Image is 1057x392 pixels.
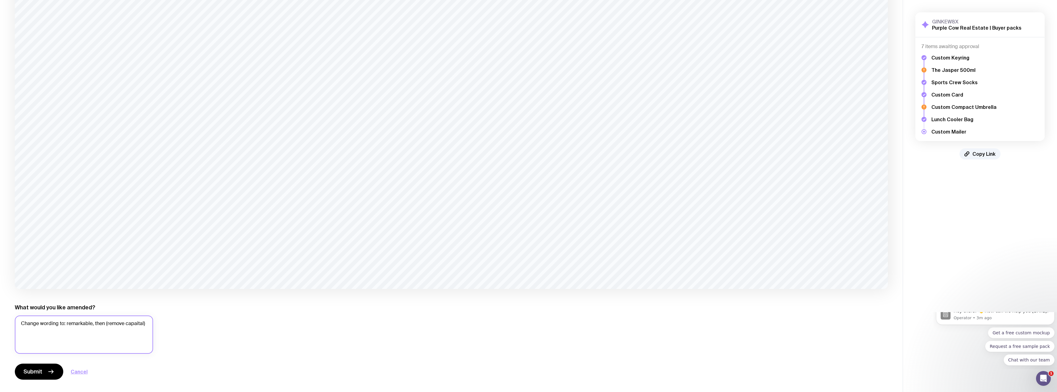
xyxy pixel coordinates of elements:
[52,29,121,40] button: Quick reply: Request a free sample pack
[931,79,997,85] h5: Sports Crew Socks
[931,92,997,98] h5: Custom Card
[1049,371,1054,376] span: 1
[959,148,1001,159] button: Copy Link
[932,19,1022,25] h3: GINKEW8X
[932,25,1022,31] h2: Purple Cow Real Estate | Buyer packs
[934,312,1057,369] iframe: Intercom notifications message
[931,67,997,73] h5: The Jasper 500ml
[1036,371,1051,386] iframe: Intercom live chat
[20,3,116,9] p: Message from Operator, sent 3m ago
[931,129,997,135] h5: Custom Mailer
[972,151,996,157] span: Copy Link
[70,42,121,53] button: Quick reply: Chat with our team
[931,116,997,122] h5: Lunch Cooler Bag
[23,368,42,375] span: Submit
[15,364,63,380] button: Submit
[71,368,88,375] button: Cancel
[931,55,997,61] h5: Custom Keyring
[931,104,997,110] h5: Custom Compact Umbrella
[54,15,121,26] button: Quick reply: Get a free custom mockup
[2,15,121,53] div: Quick reply options
[15,304,95,311] label: What would you like amended?
[922,43,1038,50] h4: 7 items awaiting approval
